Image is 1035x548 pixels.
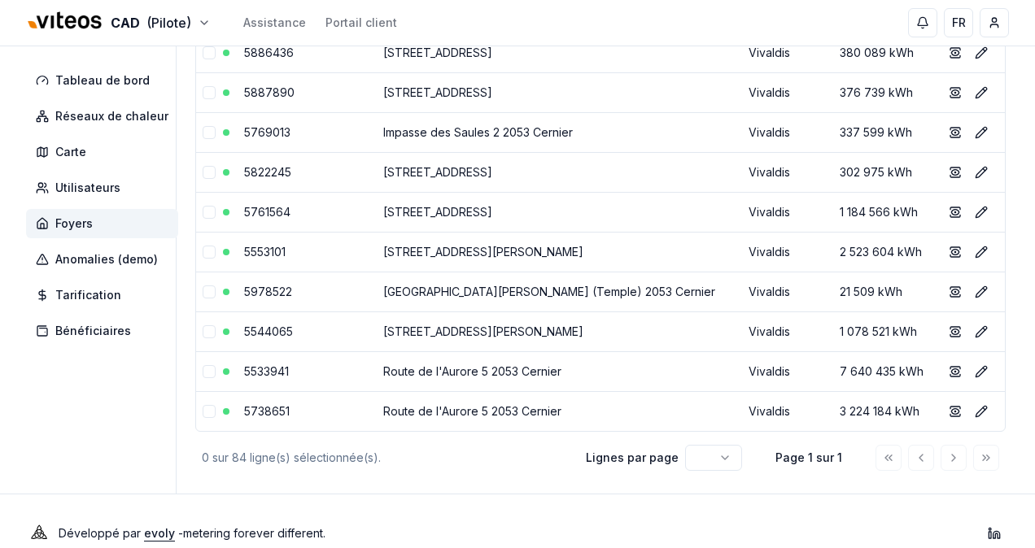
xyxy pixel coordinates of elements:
a: Foyers [26,209,185,238]
button: Sélectionner la ligne [203,285,216,298]
a: [STREET_ADDRESS][PERSON_NAME] [383,324,583,338]
div: 1 078 521 kWh [840,324,929,340]
div: 2 523 604 kWh [840,244,929,260]
span: Carte [55,144,86,160]
td: Vivaldis [742,391,833,431]
a: [STREET_ADDRESS] [383,46,492,59]
td: Vivaldis [742,311,833,351]
p: Développé par - metering forever different . [59,522,325,545]
a: evoly [144,526,175,540]
span: FR [952,15,966,31]
button: Sélectionner la ligne [203,405,216,418]
a: [STREET_ADDRESS][PERSON_NAME] [383,245,583,259]
img: Evoly Logo [26,520,52,546]
a: Tableau de bord [26,66,185,95]
div: 1 184 566 kWh [840,204,929,220]
span: Réseaux de chaleur [55,108,168,124]
td: Vivaldis [742,351,833,391]
td: Vivaldis [742,152,833,192]
td: Vivaldis [742,72,833,112]
a: 5978522 [244,285,292,298]
td: Vivaldis [742,112,833,152]
span: (Pilote) [146,13,191,33]
span: Tableau de bord [55,72,150,89]
a: 5553101 [244,245,286,259]
span: Bénéficiaires [55,323,131,339]
a: Route de l'Aurore 5 2053 Cernier [383,364,561,378]
p: Lignes par page [586,450,679,466]
a: 5887890 [244,85,295,99]
a: 5533941 [244,364,289,378]
button: Sélectionner la ligne [203,206,216,219]
a: Assistance [243,15,306,31]
a: Bénéficiaires [26,316,185,346]
button: Sélectionner la ligne [203,365,216,378]
span: Tarification [55,287,121,303]
button: Sélectionner la ligne [203,325,216,338]
span: CAD [111,13,140,33]
div: 3 224 184 kWh [840,403,929,420]
a: Réseaux de chaleur [26,102,185,131]
a: Portail client [325,15,397,31]
button: Sélectionner la ligne [203,246,216,259]
button: Sélectionner la ligne [203,126,216,139]
td: Vivaldis [742,232,833,272]
a: 5544065 [244,324,293,338]
a: [STREET_ADDRESS] [383,85,492,99]
div: 302 975 kWh [840,164,929,180]
a: [GEOGRAPHIC_DATA][PERSON_NAME] (Temple) 2053 Cernier [383,285,715,298]
button: FR [944,8,973,37]
a: 5886436 [244,46,294,59]
div: 337 599 kWh [840,124,929,141]
a: 5769013 [244,125,290,139]
a: Carte [26,137,185,167]
a: Tarification [26,281,185,310]
div: Page 1 sur 1 [768,450,849,466]
a: Anomalies (demo) [26,245,185,274]
a: 5738651 [244,404,290,418]
div: 380 089 kWh [840,45,929,61]
a: [STREET_ADDRESS] [383,205,492,219]
td: Vivaldis [742,192,833,232]
span: Anomalies (demo) [55,251,158,267]
button: Sélectionner la ligne [203,86,216,99]
span: Utilisateurs [55,180,120,196]
a: Route de l'Aurore 5 2053 Cernier [383,404,561,418]
span: Foyers [55,215,93,232]
div: 0 sur 84 ligne(s) sélectionnée(s). [202,450,560,466]
div: 7 640 435 kWh [840,363,929,380]
div: 21 509 kWh [840,284,929,300]
a: 5761564 [244,205,290,219]
a: Impasse des Saules 2 2053 Cernier [383,125,573,139]
td: Vivaldis [742,272,833,311]
img: Viteos - CAD Logo [26,2,104,41]
button: Sélectionner la ligne [203,46,216,59]
button: Sélectionner la ligne [203,166,216,179]
div: 376 739 kWh [840,85,929,101]
td: Vivaldis [742,33,833,72]
a: [STREET_ADDRESS] [383,165,492,179]
a: 5822245 [244,165,291,179]
button: CAD(Pilote) [26,6,211,41]
a: Utilisateurs [26,173,185,202]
